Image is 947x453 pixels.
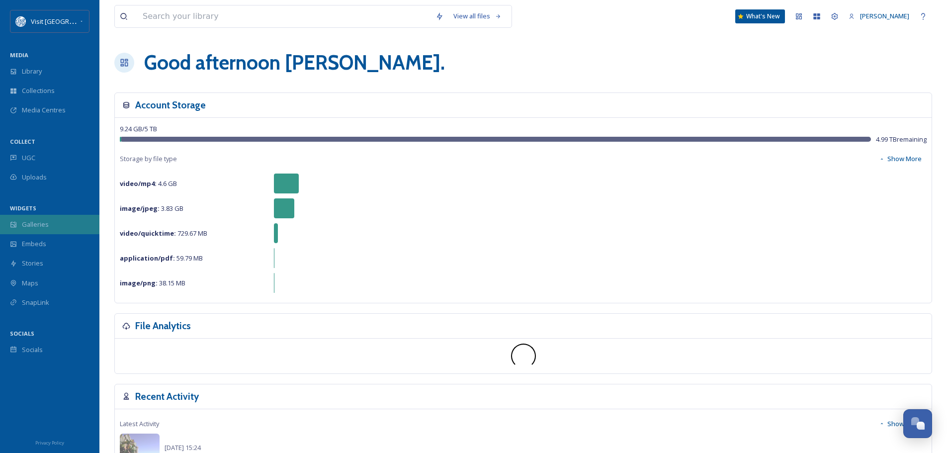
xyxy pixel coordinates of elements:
[22,153,35,163] span: UGC
[860,11,909,20] span: [PERSON_NAME]
[874,414,927,434] button: Show More
[135,98,206,112] h3: Account Storage
[120,179,157,188] strong: video/mp4 :
[120,254,175,263] strong: application/pdf :
[448,6,507,26] a: View all files
[120,254,203,263] span: 59.79 MB
[22,67,42,76] span: Library
[35,440,64,446] span: Privacy Policy
[22,278,38,288] span: Maps
[31,16,108,26] span: Visit [GEOGRAPHIC_DATA]
[10,51,28,59] span: MEDIA
[844,6,914,26] a: [PERSON_NAME]
[120,278,185,287] span: 38.15 MB
[22,345,43,355] span: Socials
[22,220,49,229] span: Galleries
[22,298,49,307] span: SnapLink
[120,278,158,287] strong: image/png :
[120,419,159,429] span: Latest Activity
[120,204,183,213] span: 3.83 GB
[135,319,191,333] h3: File Analytics
[138,5,430,27] input: Search your library
[10,330,34,337] span: SOCIALS
[22,173,47,182] span: Uploads
[876,135,927,144] span: 4.99 TB remaining
[120,154,177,164] span: Storage by file type
[35,436,64,448] a: Privacy Policy
[874,149,927,169] button: Show More
[22,239,46,249] span: Embeds
[10,138,35,145] span: COLLECT
[22,86,55,95] span: Collections
[22,105,66,115] span: Media Centres
[120,204,160,213] strong: image/jpeg :
[165,443,201,452] span: [DATE] 15:24
[10,204,36,212] span: WIDGETS
[22,259,43,268] span: Stories
[135,389,199,404] h3: Recent Activity
[120,124,157,133] span: 9.24 GB / 5 TB
[903,409,932,438] button: Open Chat
[120,229,207,238] span: 729.67 MB
[120,179,177,188] span: 4.6 GB
[144,48,445,78] h1: Good afternoon [PERSON_NAME] .
[120,229,176,238] strong: video/quicktime :
[735,9,785,23] a: What's New
[16,16,26,26] img: download%20%281%29.png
